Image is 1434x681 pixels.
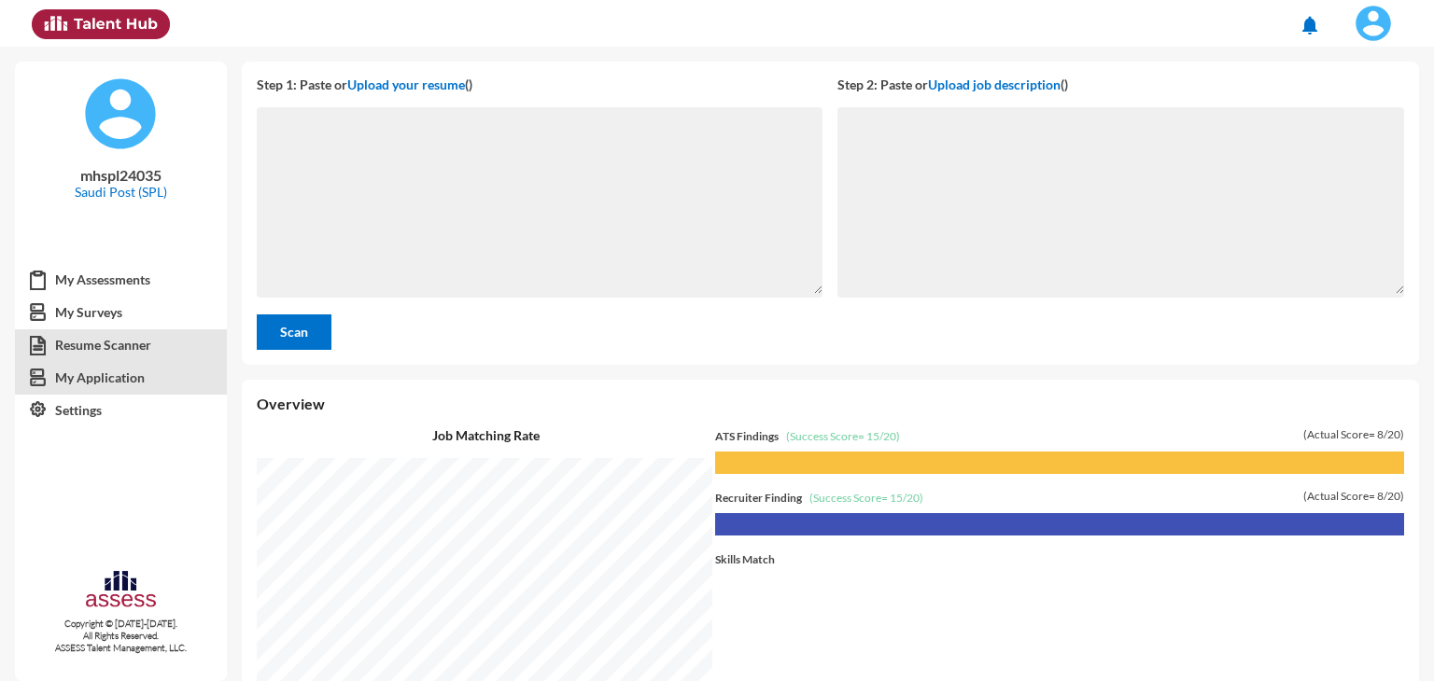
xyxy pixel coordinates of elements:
mat-icon: notifications [1299,14,1321,36]
span: ATS Findings [715,429,779,443]
p: mhspl24035 [30,166,212,184]
span: (Success Score= 15/20) [809,491,923,505]
p: Step 1: Paste or () [257,76,823,92]
span: (Actual Score= 8/20) [1303,427,1404,441]
span: Upload your resume [347,76,465,92]
img: assesscompany-logo.png [84,568,158,614]
a: My Assessments [15,263,227,297]
span: Scan [280,324,308,340]
img: default%20profile%20image.svg [83,76,158,151]
a: My Surveys [15,296,227,329]
p: Job Matching Rate [257,427,716,443]
p: Overview [257,395,1404,412]
span: (Actual Score= 8/20) [1303,489,1404,503]
a: Settings [15,394,227,427]
span: Recruiter Finding [715,491,802,505]
span: (Success Score= 15/20) [786,429,900,443]
span: Skills Match [715,552,775,566]
a: My Application [15,361,227,395]
a: Resume Scanner [15,328,227,362]
p: Step 2: Paste or () [837,76,1404,92]
p: Saudi Post (SPL) [30,184,212,200]
span: Upload job description [928,76,1061,92]
p: Copyright © [DATE]-[DATE]. All Rights Reserved. ASSESS Talent Management, LLC. [15,618,227,654]
button: Scan [257,314,331,350]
